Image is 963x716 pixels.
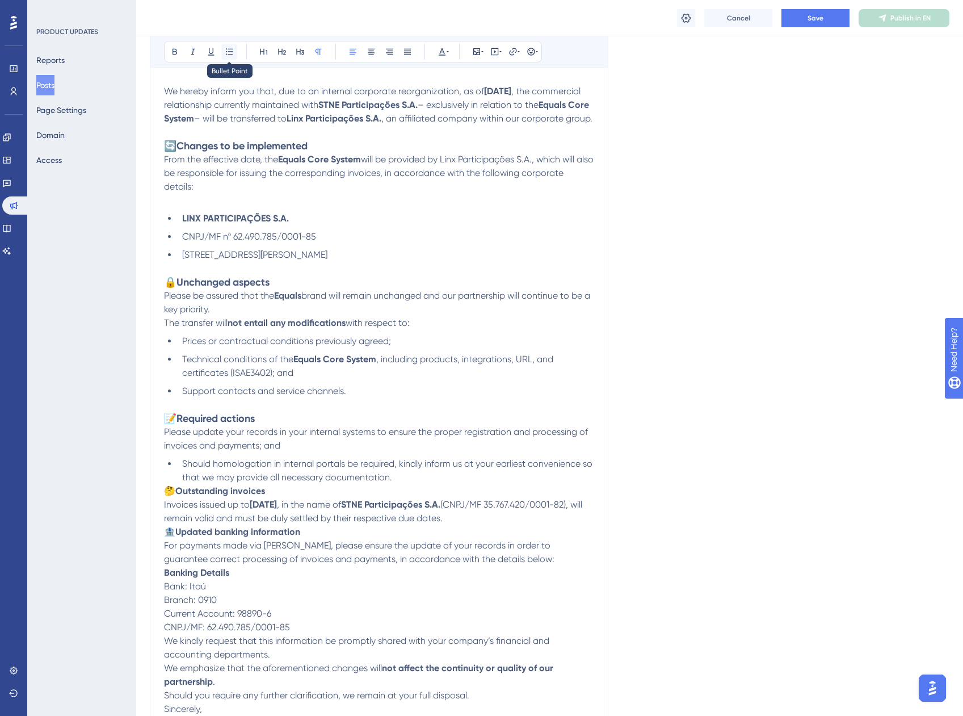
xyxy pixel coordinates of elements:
span: Please be assured that the [164,290,274,301]
span: brand will remain unchanged and our partnership will continue to be a key priority. [164,290,592,315]
span: 🔒 [164,276,176,288]
span: [STREET_ADDRESS][PERSON_NAME] [182,249,327,260]
strong: not entail any modifications [228,317,346,328]
span: Should homologation in internal portals be required, kindly inform us at your earliest convenienc... [182,458,595,483]
span: We emphasize that the aforementioned changes will [164,663,382,673]
strong: Unchanged aspects [176,276,270,288]
span: Invoices issued up to [164,499,250,510]
span: We hereby inform you that, due to an internal corporate reorganization, as of [164,86,484,97]
span: . [213,676,215,687]
span: , an affiliated company within our corporate group. [381,113,592,124]
span: Bank: Itaú [164,581,206,592]
strong: Equals [274,290,301,301]
span: Technical conditions of the [182,354,293,365]
span: Need Help? [27,3,71,16]
span: Cancel [727,14,750,23]
strong: Equals Core System [278,154,361,165]
span: Sincerely, [164,704,202,714]
span: The transfer will [164,317,228,328]
button: Posts [36,75,54,95]
strong: STNE Participações S.A. [341,499,440,510]
strong: STNE Participações S.A. [318,99,418,110]
button: Domain [36,125,65,145]
span: will be provided by Linx Participações S.A., which will also be responsible for issuing the corre... [164,154,596,192]
span: Publish in EN [890,14,931,23]
span: Support contacts and service channels. [182,386,346,396]
span: We kindly request that this information be promptly shared with your company’s financial and acco... [164,635,552,660]
span: 🏦 [164,526,175,537]
iframe: UserGuiding AI Assistant Launcher [915,671,949,705]
span: Current Account: 98890-6 [164,608,271,619]
span: CNPJ/MF nº 62.490.785/0001-85 [182,231,316,242]
button: Publish in EN [859,9,949,27]
span: For payments made via [PERSON_NAME], please ensure the update of your records in order to guarant... [164,540,554,564]
strong: Updated banking information [175,526,300,537]
div: PRODUCT UPDATES [36,27,98,36]
span: 🔄 [164,140,176,152]
span: , in the name of [277,499,341,510]
strong: [DATE] [484,86,511,97]
span: From the effective date, the [164,154,278,165]
span: 🤔 [164,485,175,496]
span: with respect to: [346,317,410,328]
span: Please update your records in your internal systems to ensure the proper registration and process... [164,426,590,451]
button: Reports [36,50,65,70]
strong: Required actions [176,412,255,425]
button: Save [781,9,850,27]
span: Branch: 0910 [164,594,217,605]
span: Should you require any further clarification, we remain at your full disposal. [164,690,469,701]
strong: Linx Participações S.A. [287,113,381,124]
span: CNPJ/MF: 62.490.785/0001-85 [164,622,290,633]
button: Access [36,150,62,170]
button: Page Settings [36,100,86,120]
strong: [DATE] [250,499,277,510]
strong: Equals Core System [293,354,376,365]
strong: Changes to be implemented [176,140,308,152]
strong: Banking Details [164,567,229,578]
span: Prices or contractual conditions previously agreed; [182,336,391,346]
span: – exclusively in relation to the [418,99,539,110]
strong: Outstanding invoices [175,485,265,496]
span: – will be transferred to [194,113,287,124]
button: Cancel [704,9,772,27]
strong: LINX PARTICIPAÇÕES S.A. [182,213,289,224]
span: Save [808,14,823,23]
span: 📝 [164,412,176,424]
